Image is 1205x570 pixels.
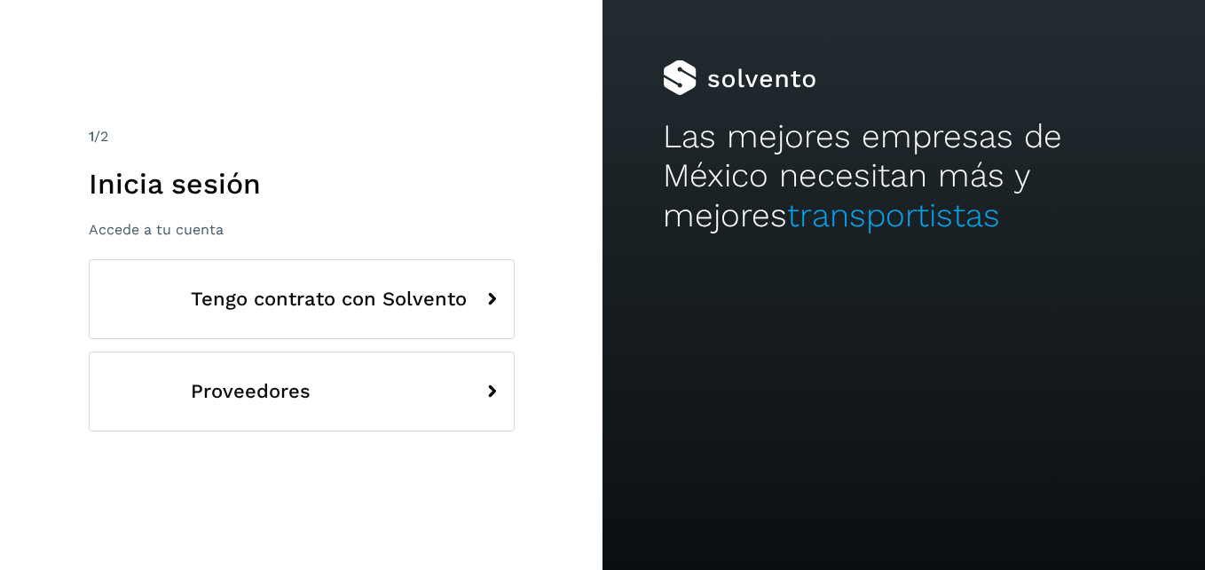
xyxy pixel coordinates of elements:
[89,221,515,238] p: Accede a tu cuenta
[89,352,515,431] button: Proveedores
[89,126,515,147] div: /2
[191,381,311,402] span: Proveedores
[787,196,1000,234] span: transportistas
[89,259,515,339] button: Tengo contrato con Solvento
[191,289,467,310] span: Tengo contrato con Solvento
[663,117,1145,235] h2: Las mejores empresas de México necesitan más y mejores
[89,167,515,201] h1: Inicia sesión
[89,128,94,145] span: 1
